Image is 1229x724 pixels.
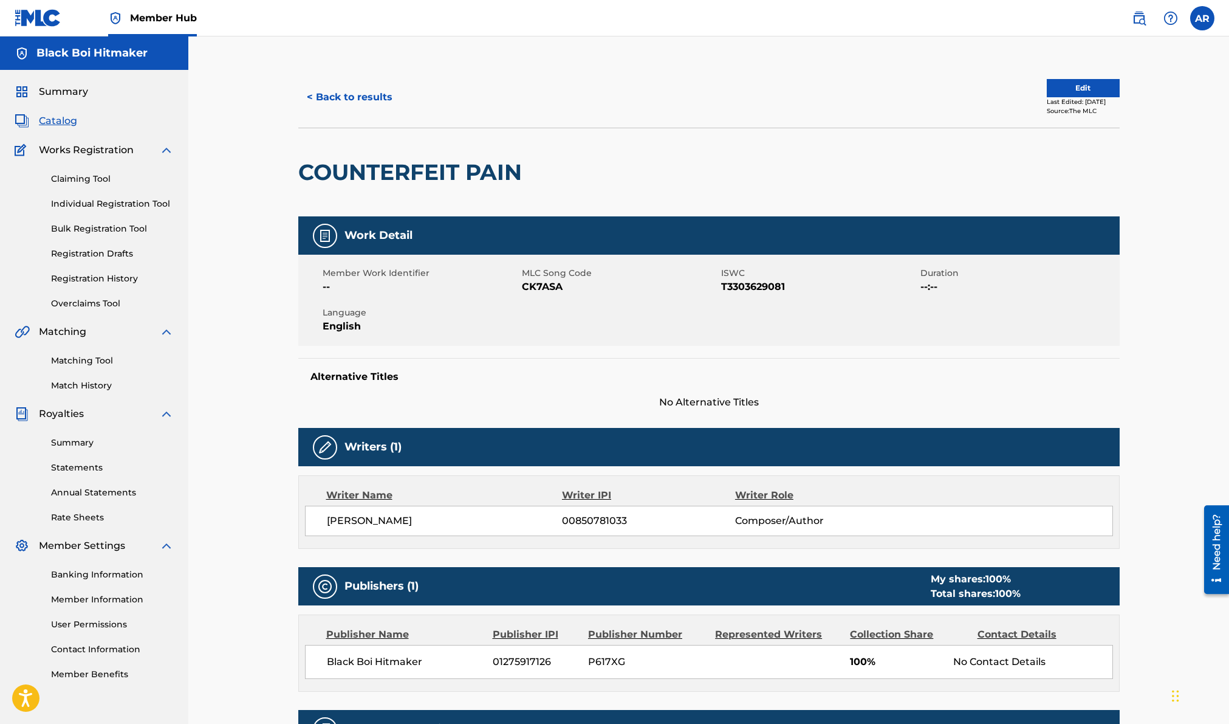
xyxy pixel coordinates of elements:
[15,407,29,421] img: Royalties
[326,488,563,503] div: Writer Name
[344,229,413,243] h5: Work Detail
[344,440,402,454] h5: Writers (1)
[562,488,735,503] div: Writer IPI
[39,143,134,157] span: Works Registration
[318,440,332,455] img: Writers
[522,267,718,280] span: MLC Song Code
[51,173,174,185] a: Claiming Tool
[39,407,84,421] span: Royalties
[1195,500,1229,598] iframe: Resource Center
[51,618,174,631] a: User Permissions
[39,325,86,339] span: Matching
[15,114,77,128] a: CatalogCatalog
[493,655,579,669] span: 01275917126
[715,627,841,642] div: Represented Writers
[310,371,1107,383] h5: Alternative Titles
[39,114,77,128] span: Catalog
[15,9,61,27] img: MLC Logo
[15,84,29,99] img: Summary
[323,280,519,294] span: --
[159,539,174,553] img: expand
[1172,678,1179,714] div: Drag
[985,573,1011,585] span: 100 %
[51,297,174,310] a: Overclaims Tool
[36,46,148,60] h5: Black Boi Hitmaker
[39,84,88,99] span: Summary
[588,627,706,642] div: Publisher Number
[850,655,944,669] span: 100%
[588,655,706,669] span: P617XG
[493,627,579,642] div: Publisher IPI
[995,588,1021,599] span: 100 %
[735,488,892,503] div: Writer Role
[51,222,174,235] a: Bulk Registration Tool
[15,325,30,339] img: Matching
[1047,79,1120,97] button: Edit
[15,84,88,99] a: SummarySummary
[15,46,29,61] img: Accounts
[51,461,174,474] a: Statements
[298,159,528,186] h2: COUNTERFEIT PAIN
[920,280,1117,294] span: --:--
[51,379,174,392] a: Match History
[323,306,519,319] span: Language
[318,579,332,594] img: Publishers
[130,11,197,25] span: Member Hub
[920,267,1117,280] span: Duration
[51,593,174,606] a: Member Information
[327,655,484,669] span: Black Boi Hitmaker
[522,280,718,294] span: CK7ASA
[562,514,734,528] span: 00850781033
[159,143,174,157] img: expand
[1163,11,1178,26] img: help
[931,572,1021,587] div: My shares:
[51,436,174,449] a: Summary
[1047,97,1120,106] div: Last Edited: [DATE]
[1190,6,1214,30] div: User Menu
[735,514,892,528] span: Composer/Author
[51,247,174,260] a: Registration Drafts
[977,627,1095,642] div: Contact Details
[108,11,123,26] img: Top Rightsholder
[318,229,332,243] img: Work Detail
[51,198,174,210] a: Individual Registration Tool
[323,267,519,280] span: Member Work Identifier
[51,511,174,524] a: Rate Sheets
[1159,6,1183,30] div: Help
[159,407,174,421] img: expand
[51,354,174,367] a: Matching Tool
[1168,666,1229,724] iframe: Chat Widget
[721,267,917,280] span: ISWC
[298,82,401,112] button: < Back to results
[39,539,125,553] span: Member Settings
[721,280,917,294] span: T3303629081
[1047,106,1120,115] div: Source: The MLC
[51,568,174,581] a: Banking Information
[51,272,174,285] a: Registration History
[953,655,1112,669] div: No Contact Details
[1127,6,1151,30] a: Public Search
[15,114,29,128] img: Catalog
[51,643,174,656] a: Contact Information
[51,486,174,499] a: Annual Statements
[15,143,30,157] img: Works Registration
[15,539,29,553] img: Member Settings
[850,627,968,642] div: Collection Share
[51,668,174,681] a: Member Benefits
[344,579,419,593] h5: Publishers (1)
[323,319,519,334] span: English
[931,587,1021,601] div: Total shares:
[326,627,484,642] div: Publisher Name
[298,395,1120,410] span: No Alternative Titles
[159,325,174,339] img: expand
[327,514,563,528] span: [PERSON_NAME]
[1132,11,1146,26] img: search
